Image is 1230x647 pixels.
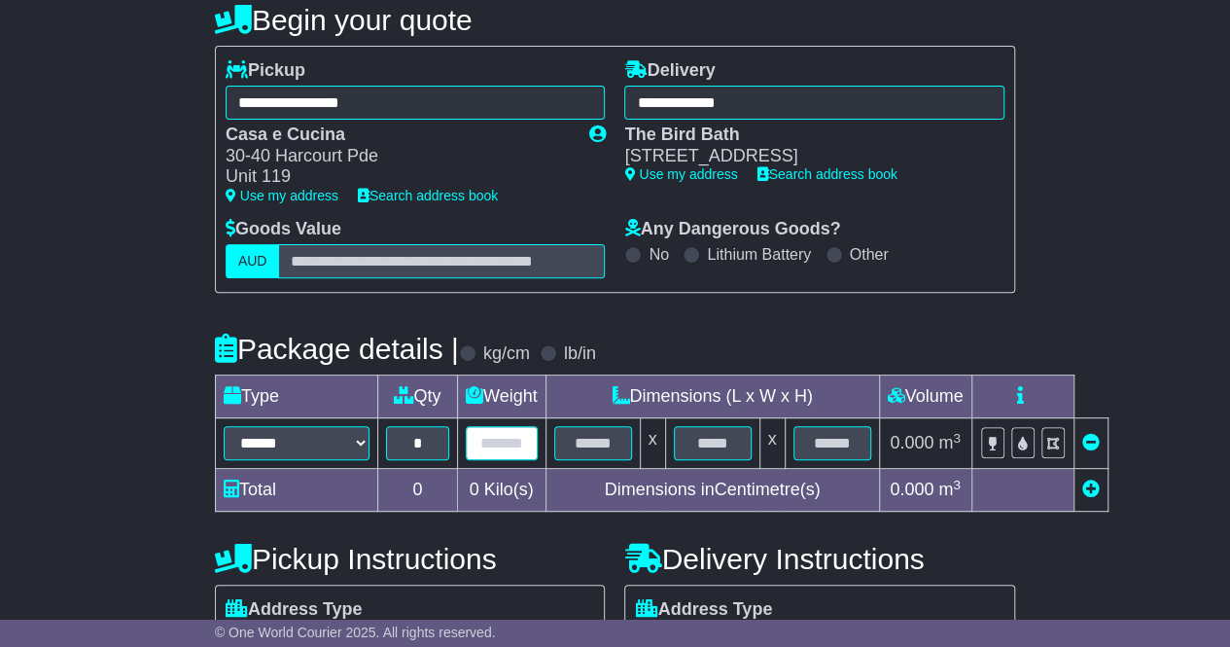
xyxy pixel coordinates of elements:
[649,245,668,264] label: No
[457,469,545,512] td: Kilo(s)
[640,418,665,469] td: x
[215,469,377,512] td: Total
[226,219,341,240] label: Goods Value
[759,418,785,469] td: x
[879,376,971,418] td: Volume
[1082,480,1100,499] a: Add new item
[938,480,961,499] span: m
[226,599,363,621] label: Address Type
[564,343,596,365] label: lb/in
[215,543,606,575] h4: Pickup Instructions
[358,188,498,203] a: Search address book
[850,245,889,264] label: Other
[226,125,570,146] div: Casa e Cucina
[215,4,1015,36] h4: Begin your quote
[545,469,879,512] td: Dimensions in Centimetre(s)
[226,166,570,188] div: Unit 119
[953,431,961,446] sup: 3
[457,376,545,418] td: Weight
[1082,433,1100,452] a: Remove this item
[624,125,985,146] div: The Bird Bath
[215,376,377,418] td: Type
[470,480,479,499] span: 0
[483,343,530,365] label: kg/cm
[890,480,933,499] span: 0.000
[624,543,1015,575] h4: Delivery Instructions
[377,376,457,418] td: Qty
[377,469,457,512] td: 0
[226,244,280,278] label: AUD
[635,599,772,621] label: Address Type
[545,376,879,418] td: Dimensions (L x W x H)
[215,333,459,365] h4: Package details |
[624,146,985,167] div: [STREET_ADDRESS]
[953,478,961,492] sup: 3
[938,433,961,452] span: m
[226,60,305,82] label: Pickup
[624,60,715,82] label: Delivery
[624,219,840,240] label: Any Dangerous Goods?
[215,625,496,640] span: © One World Courier 2025. All rights reserved.
[226,188,338,203] a: Use my address
[226,146,570,167] div: 30-40 Harcourt Pde
[890,433,933,452] span: 0.000
[757,166,897,182] a: Search address book
[707,245,811,264] label: Lithium Battery
[624,166,737,182] a: Use my address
